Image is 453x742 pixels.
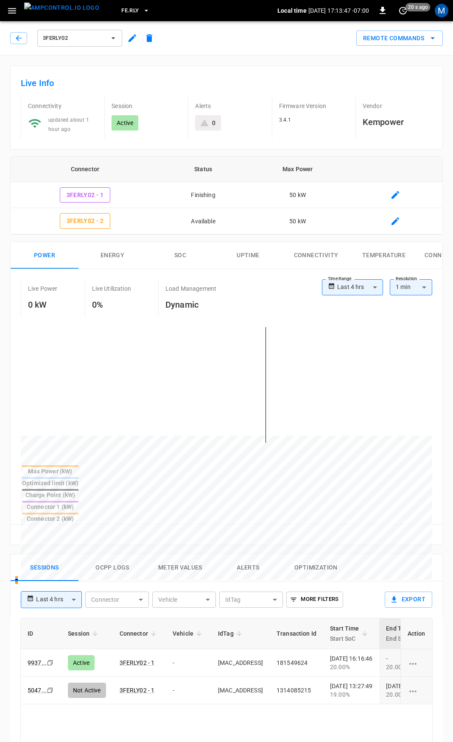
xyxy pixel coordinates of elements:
button: 3FERLY02 - 2 [60,213,111,229]
label: Time Range [328,275,352,282]
button: Uptime [214,242,282,269]
span: IdTag [218,628,245,639]
h6: Kempower [363,115,432,129]
div: End Time [386,623,412,644]
h6: Dynamic [165,298,216,311]
th: Max Power [247,157,348,182]
th: Action [400,618,432,649]
button: Alerts [214,554,282,581]
button: 3FERLY02 [37,30,122,47]
span: Session [68,628,101,639]
span: 3.4.1 [279,117,291,123]
span: 3FERLY02 [43,33,106,43]
div: Last 4 hrs [337,279,383,295]
button: SOC [146,242,214,269]
p: End SoC [386,634,412,644]
h6: 0% [92,298,131,311]
button: Energy [78,242,146,269]
div: remote commands options [356,31,443,46]
label: Resolution [396,275,417,282]
button: Sessions [11,554,78,581]
button: set refresh interval [396,4,410,17]
button: More Filters [286,592,343,608]
p: [DATE] 17:13:47 -07:00 [308,6,369,15]
button: FE.RLY [118,3,153,19]
p: Firmware Version [279,102,349,110]
th: ID [21,618,61,649]
span: Connector [120,628,159,639]
span: 20 s ago [405,3,431,11]
th: Transaction Id [270,618,323,649]
p: Live Utilization [92,284,131,293]
button: Connectivity [282,242,350,269]
p: Alerts [195,102,265,110]
td: Available [159,208,247,234]
button: Optimization [282,554,350,581]
button: Power [11,242,78,269]
div: Last 4 hrs [36,592,82,608]
span: updated about 1 hour ago [48,117,89,132]
td: 50 kW [247,182,348,208]
span: FE.RLY [121,6,139,16]
button: Remote Commands [356,31,443,46]
p: Vendor [363,102,432,110]
p: Live Power [28,284,58,293]
span: Vehicle [173,628,204,639]
img: ampcontrol.io logo [24,3,99,13]
div: charging session options [408,659,425,667]
p: Start SoC [330,634,359,644]
span: End TimeEnd SoC [386,623,423,644]
div: profile-icon [435,4,448,17]
button: 3FERLY02 - 1 [60,187,111,203]
h6: Live Info [21,76,432,90]
div: Start Time [330,623,359,644]
p: Session [112,102,181,110]
td: Finishing [159,182,247,208]
p: Connectivity [28,102,98,110]
th: Status [159,157,247,182]
span: Start TimeStart SoC [330,623,370,644]
div: 1 min [390,279,432,295]
button: Ocpp logs [78,554,146,581]
button: Temperature [350,242,418,269]
table: connector table [11,157,442,234]
p: Active [117,119,133,127]
div: charging session options [408,686,425,695]
div: 0 [212,119,215,127]
p: Local time [277,6,307,15]
td: 50 kW [247,208,348,234]
button: Export [385,592,432,608]
p: Load Management [165,284,216,293]
h6: 0 kW [28,298,58,311]
th: Connector [11,157,159,182]
button: Meter Values [146,554,214,581]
